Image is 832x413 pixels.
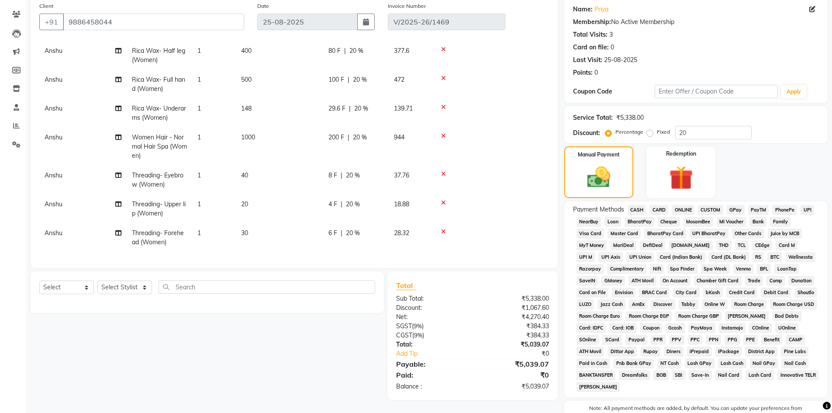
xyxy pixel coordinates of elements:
span: 9% [414,332,422,339]
span: 20 % [346,171,360,180]
div: 3 [609,30,613,39]
div: Name: [573,5,593,14]
span: BFL [757,264,771,274]
img: _gift.svg [662,163,701,193]
span: Payment Methods [573,205,624,214]
span: 8 F [328,171,337,180]
span: DefiDeal [640,240,665,250]
span: Anshu [45,200,62,208]
label: Invoice Number [388,2,426,10]
div: Card on file: [573,43,609,52]
span: Cheque [658,217,680,227]
span: Nail GPay [750,358,778,368]
button: Apply [781,85,806,98]
span: 148 [241,104,252,112]
span: Nail Cash [781,358,808,368]
input: Search [159,280,375,294]
span: Room Charge EGP [626,311,672,321]
span: Rica Wax- Half leg (Women) [132,47,185,64]
span: 100 F [328,75,344,84]
span: BharatPay [625,217,654,227]
span: 1 [197,104,201,112]
span: iPackage [715,347,742,357]
span: Diners [664,347,684,357]
span: 1 [197,76,201,83]
span: Trade [745,276,763,286]
span: Rica Wax- Underarms (Women) [132,104,186,121]
span: CAMP [786,335,805,345]
span: bKash [703,288,723,298]
span: THD [716,240,732,250]
span: Paypal [625,335,647,345]
div: Total: [390,340,473,349]
span: Venmo [733,264,754,274]
span: | [341,171,342,180]
span: 200 F [328,133,344,142]
span: Anshu [45,47,62,55]
span: 1000 [241,133,255,141]
div: ₹5,338.00 [616,113,644,122]
span: Shoutlo [794,288,817,298]
div: Points: [573,68,593,77]
span: 18.88 [394,200,409,208]
div: 0 [611,43,614,52]
span: MosamBee [684,217,713,227]
span: 944 [394,133,404,141]
span: CGST [396,331,412,339]
div: Last Visit: [573,56,602,65]
span: 20 [241,200,248,208]
span: Envision [612,288,635,298]
span: Dreamfolks [619,370,650,380]
span: Discover [651,299,675,309]
span: AmEx [629,299,647,309]
span: Card (DL Bank) [709,252,749,262]
span: On Account [660,276,690,286]
span: | [344,46,346,56]
div: ( ) [390,331,473,340]
span: COnline [749,323,772,333]
input: Enter Offer / Coupon Code [655,85,778,98]
div: 25-08-2025 [604,56,637,65]
span: PhonePe [772,205,797,215]
span: MI Voucher [717,217,746,227]
span: UPI M [577,252,595,262]
span: PPE [743,335,758,345]
span: 20 % [346,200,360,209]
span: RS [753,252,764,262]
div: ₹4,270.40 [473,312,556,322]
span: Rupay [640,347,660,357]
span: Lash Cash [718,358,746,368]
span: PPV [669,335,684,345]
span: Room Charge Euro [577,311,623,321]
span: Nift [650,264,664,274]
span: ONLINE [672,205,694,215]
span: iPrepaid [687,347,712,357]
span: SaveIN [577,276,598,286]
span: Debit Card [761,288,791,298]
div: Balance : [390,382,473,391]
span: LUZO [577,299,594,309]
span: 1 [197,47,201,55]
div: ₹5,039.07 [473,382,556,391]
div: ₹0 [487,349,556,358]
div: Coupon Code [573,87,655,96]
span: | [348,75,349,84]
span: 1 [197,229,201,237]
span: Card on File [577,288,609,298]
div: Paid: [390,370,473,380]
span: Anshu [45,76,62,83]
span: 9% [414,323,422,330]
span: Benefit [761,335,783,345]
span: BRAC Card [639,288,670,298]
span: [PERSON_NAME] [725,311,769,321]
div: Discount: [390,303,473,312]
span: Dittor App [608,347,637,357]
span: 1 [197,200,201,208]
span: Master Card [608,229,641,239]
span: 20 % [349,46,363,56]
span: Complimentary [607,264,646,274]
span: Gcash [666,323,685,333]
span: NearBuy [577,217,601,227]
span: BTC [767,252,782,262]
span: 37.76 [394,171,409,179]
